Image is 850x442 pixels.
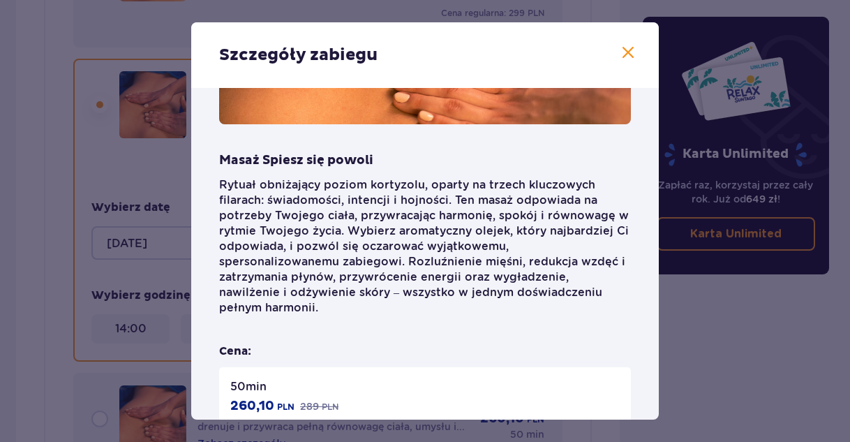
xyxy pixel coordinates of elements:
p: 289 [300,399,319,413]
p: Rytuał obniżający poziom kortyzolu, oparty na trzech kluczowych filarach: świadomości, intencji i... [219,177,631,316]
p: Cena: [219,344,251,359]
p: 260,10 [230,398,274,415]
p: 50 min [230,378,267,395]
p: Masaż Spiesz się powoli [219,152,373,169]
p: PLN [277,401,294,413]
span: PLN [322,401,338,413]
p: Szczegóły zabiegu [219,45,378,66]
